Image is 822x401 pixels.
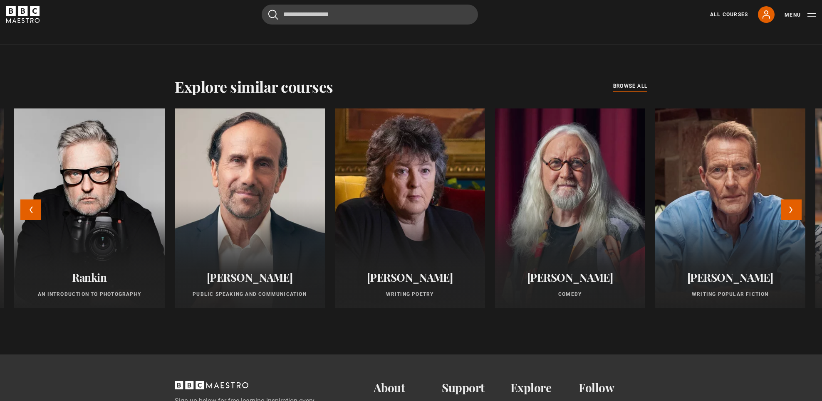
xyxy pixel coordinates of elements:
[665,271,795,284] h2: [PERSON_NAME]
[185,290,315,298] p: Public Speaking and Communication
[613,82,647,90] span: browse all
[335,108,485,308] a: [PERSON_NAME] Writing Poetry
[24,271,154,284] h2: Rankin
[175,78,333,95] h2: Explore similar courses
[345,290,475,298] p: Writing Poetry
[262,5,478,25] input: Search
[24,290,154,298] p: An Introduction to Photography
[175,381,248,389] svg: BBC Maestro, back to top
[495,108,645,308] a: [PERSON_NAME] Comedy
[655,108,805,308] a: [PERSON_NAME] Writing Popular Fiction
[785,11,816,19] button: Toggle navigation
[175,108,325,308] a: [PERSON_NAME] Public Speaking and Communication
[710,11,748,18] a: All Courses
[175,384,248,392] a: BBC Maestro, back to top
[665,290,795,298] p: Writing Popular Fiction
[613,82,647,91] a: browse all
[345,271,475,284] h2: [PERSON_NAME]
[579,381,647,395] h2: Follow
[374,381,442,395] h2: About
[505,290,635,298] p: Comedy
[185,271,315,284] h2: [PERSON_NAME]
[6,6,40,23] svg: BBC Maestro
[510,381,579,395] h2: Explore
[268,10,278,20] button: Submit the search query
[14,108,164,308] a: Rankin An Introduction to Photography
[505,271,635,284] h2: [PERSON_NAME]
[442,381,510,395] h2: Support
